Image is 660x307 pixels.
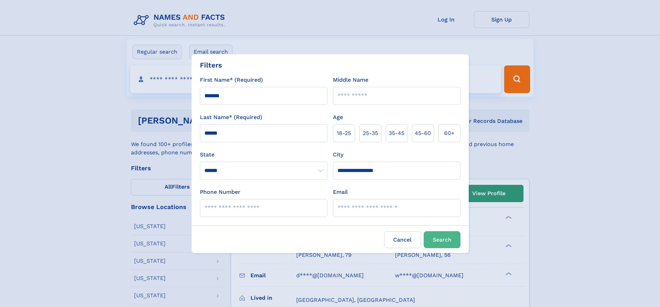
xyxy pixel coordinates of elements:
label: City [333,151,343,159]
label: Email [333,188,348,196]
span: 45‑60 [415,129,431,137]
span: 18‑25 [337,129,351,137]
label: Phone Number [200,188,240,196]
label: Cancel [384,231,421,248]
label: First Name* (Required) [200,76,263,84]
span: 25‑35 [363,129,378,137]
span: 60+ [444,129,455,137]
label: State [200,151,327,159]
div: Filters [200,60,222,70]
label: Middle Name [333,76,368,84]
label: Age [333,113,343,121]
label: Last Name* (Required) [200,113,262,121]
button: Search [424,231,460,248]
span: 35‑45 [389,129,404,137]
